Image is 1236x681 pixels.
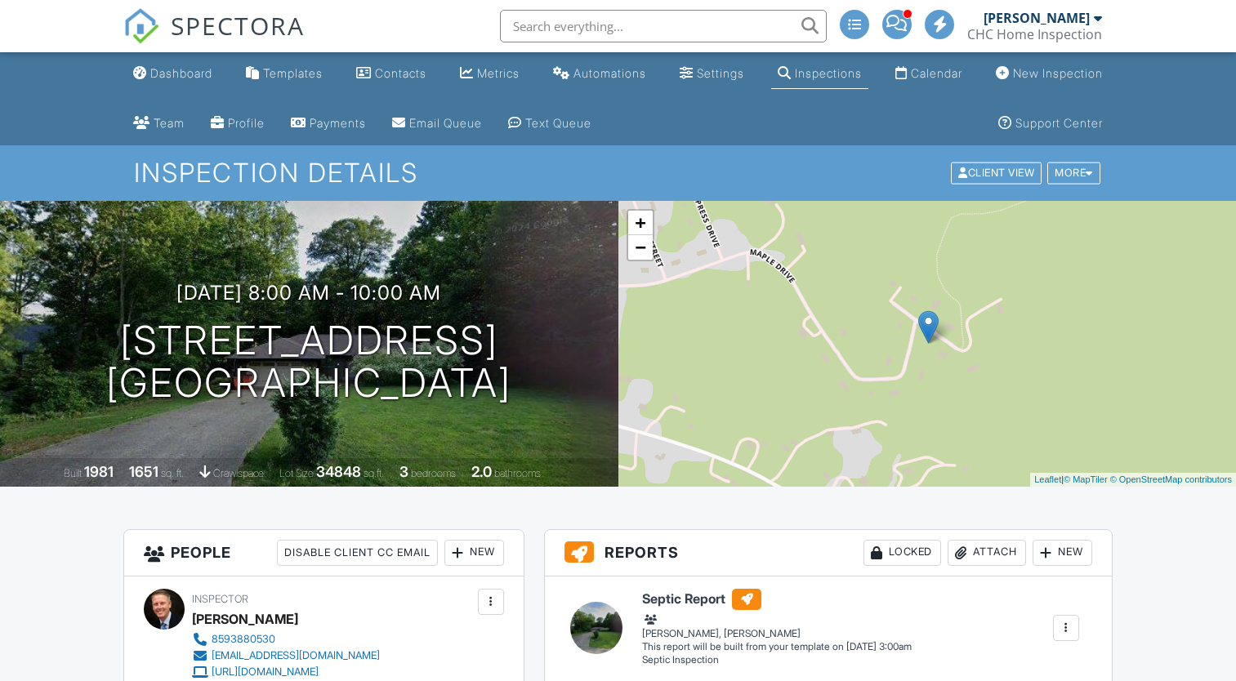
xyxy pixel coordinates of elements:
[192,593,248,605] span: Inspector
[1047,162,1100,185] div: More
[863,540,941,566] div: Locked
[64,467,82,479] span: Built
[171,8,305,42] span: SPECTORA
[213,467,264,479] span: crawlspace
[948,540,1026,566] div: Attach
[161,467,184,479] span: sq. ft.
[545,530,1112,576] h3: Reports
[124,530,523,576] h3: People
[673,59,751,89] a: Settings
[409,116,482,130] div: Email Queue
[129,463,158,480] div: 1651
[911,66,962,80] div: Calendar
[1064,474,1108,484] a: © MapTiler
[375,66,426,80] div: Contacts
[500,10,827,42] input: Search everything...
[795,66,862,80] div: Inspections
[192,664,380,680] a: [URL][DOMAIN_NAME]
[123,8,159,44] img: The Best Home Inspection Software - Spectora
[628,235,653,260] a: Zoom out
[1110,474,1232,484] a: © OpenStreetMap contributors
[192,631,380,648] a: 8593880530
[989,59,1109,89] a: New Inspection
[502,109,598,139] a: Text Queue
[628,211,653,235] a: Zoom in
[471,463,492,480] div: 2.0
[386,109,489,139] a: Email Queue
[127,109,191,139] a: Team
[154,116,185,130] div: Team
[642,611,912,640] div: [PERSON_NAME], [PERSON_NAME]
[984,10,1090,26] div: [PERSON_NAME]
[176,282,441,304] h3: [DATE] 8:00 am - 10:00 am
[1013,66,1103,80] div: New Inspection
[1030,473,1236,487] div: |
[277,540,438,566] div: Disable Client CC Email
[239,59,329,89] a: Templates
[310,116,366,130] div: Payments
[642,589,912,610] h6: Septic Report
[399,463,408,480] div: 3
[316,463,361,480] div: 34848
[494,467,541,479] span: bathrooms
[350,59,433,89] a: Contacts
[697,66,744,80] div: Settings
[204,109,271,139] a: Company Profile
[364,467,384,479] span: sq.ft.
[212,633,275,646] div: 8593880530
[263,66,323,80] div: Templates
[411,467,456,479] span: bedrooms
[1033,540,1092,566] div: New
[212,665,319,679] div: [URL][DOMAIN_NAME]
[444,540,504,566] div: New
[228,116,265,130] div: Profile
[1034,474,1061,484] a: Leaflet
[192,607,298,631] div: [PERSON_NAME]
[642,653,912,667] div: Septic Inspection
[642,640,912,653] div: This report will be built from your template on [DATE] 3:00am
[453,59,526,89] a: Metrics
[477,66,520,80] div: Metrics
[134,158,1102,187] h1: Inspection Details
[573,66,646,80] div: Automations
[951,162,1042,185] div: Client View
[123,22,305,56] a: SPECTORA
[84,463,114,480] div: 1981
[192,648,380,664] a: [EMAIL_ADDRESS][DOMAIN_NAME]
[127,59,219,89] a: Dashboard
[949,166,1046,178] a: Client View
[992,109,1109,139] a: Support Center
[547,59,653,89] a: Automations (Advanced)
[1015,116,1103,130] div: Support Center
[525,116,591,130] div: Text Queue
[771,59,868,89] a: Inspections
[279,467,314,479] span: Lot Size
[284,109,373,139] a: Payments
[212,649,380,662] div: [EMAIL_ADDRESS][DOMAIN_NAME]
[150,66,212,80] div: Dashboard
[967,26,1102,42] div: CHC Home Inspection
[889,59,969,89] a: Calendar
[106,319,511,406] h1: [STREET_ADDRESS] [GEOGRAPHIC_DATA]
